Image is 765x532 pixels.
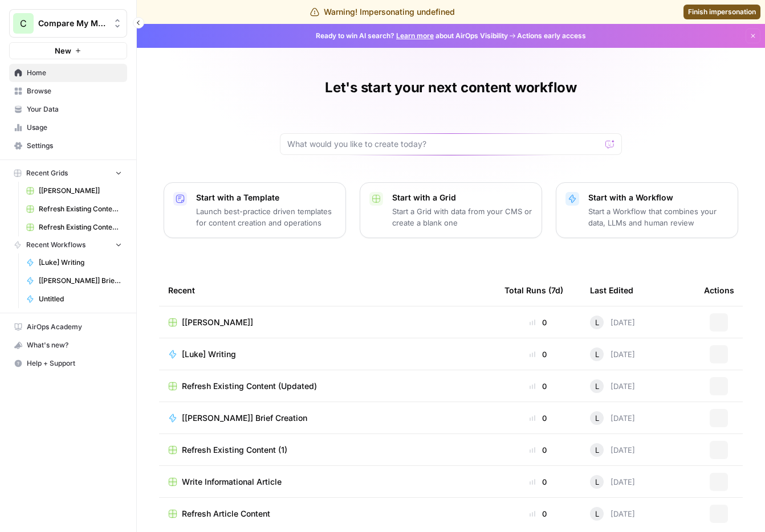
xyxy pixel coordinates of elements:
span: [[PERSON_NAME]] Brief Creation [182,412,307,424]
a: Write Informational Article [168,476,486,488]
button: New [9,42,127,59]
a: Refresh Existing Content (1) [168,444,486,456]
p: Launch best-practice driven templates for content creation and operations [196,206,336,228]
a: Refresh Existing Content (Updated) [168,380,486,392]
div: 0 [504,444,572,456]
a: Home [9,64,127,82]
span: New [55,45,71,56]
div: [DATE] [590,443,635,457]
div: 0 [504,380,572,392]
p: Start with a Grid [392,192,532,203]
button: Start with a TemplateLaunch best-practice driven templates for content creation and operations [164,182,346,238]
div: 0 [504,317,572,328]
div: Total Runs (7d) [504,275,563,306]
a: [[PERSON_NAME]] [168,317,486,328]
span: Browse [27,86,122,96]
div: [DATE] [590,475,635,489]
p: Start a Grid with data from your CMS or create a blank one [392,206,532,228]
span: Refresh Article Content [182,508,270,519]
div: 0 [504,349,572,360]
a: Usage [9,118,127,137]
a: Refresh Article Content [168,508,486,519]
span: Usage [27,122,122,133]
span: Home [27,68,122,78]
span: C [20,17,27,30]
span: Refresh Existing Content (1) [39,222,122,232]
span: Ready to win AI search? about AirOps Visibility [316,31,508,41]
a: Refresh Existing Content (Updated) [21,200,127,218]
span: AirOps Academy [27,322,122,332]
p: Start with a Template [196,192,336,203]
button: Help + Support [9,354,127,373]
input: What would you like to create today? [287,138,601,150]
span: L [595,508,599,519]
button: What's new? [9,336,127,354]
p: Start a Workflow that combines your data, LLMs and human review [588,206,729,228]
span: L [595,412,599,424]
a: AirOps Academy [9,318,127,336]
button: Start with a GridStart a Grid with data from your CMS or create a blank one [360,182,542,238]
div: Last Edited [590,275,633,306]
div: [DATE] [590,379,635,393]
button: Recent Grids [9,165,127,182]
div: [DATE] [590,411,635,425]
p: Start with a Workflow [588,192,729,203]
span: L [595,317,599,328]
span: Recent Grids [26,168,68,178]
span: Actions early access [517,31,586,41]
h1: Let's start your next content workflow [325,79,577,97]
div: 0 [504,476,572,488]
a: Finish impersonation [683,5,760,19]
button: Recent Workflows [9,236,127,253]
a: Browse [9,82,127,100]
span: Write Informational Article [182,476,282,488]
span: L [595,476,599,488]
div: 0 [504,412,572,424]
a: [[PERSON_NAME]] [21,182,127,200]
span: Settings [27,141,122,151]
span: Refresh Existing Content (Updated) [182,380,317,392]
span: Recent Workflows [26,240,86,250]
a: [Luke] Writing [21,253,127,272]
div: [DATE] [590,507,635,521]
div: Actions [704,275,734,306]
span: Compare My Move [38,18,107,29]
span: [[PERSON_NAME]] Brief Creation [39,276,122,286]
span: Refresh Existing Content (1) [182,444,287,456]
span: L [595,444,599,456]
span: Finish impersonation [688,7,756,17]
span: Untitled [39,294,122,304]
span: [[PERSON_NAME]] [182,317,253,328]
div: Recent [168,275,486,306]
span: [Luke] Writing [182,349,236,360]
a: [[PERSON_NAME]] Brief Creation [168,412,486,424]
div: [DATE] [590,347,635,361]
a: [Luke] Writing [168,349,486,360]
a: Refresh Existing Content (1) [21,218,127,236]
a: [[PERSON_NAME]] Brief Creation [21,272,127,290]
button: Start with a WorkflowStart a Workflow that combines your data, LLMs and human review [556,182,738,238]
span: Help + Support [27,358,122,369]
a: Learn more [396,31,434,40]
span: L [595,380,599,392]
div: Warning! Impersonating undefined [310,6,455,18]
a: Untitled [21,290,127,308]
span: [[PERSON_NAME]] [39,186,122,196]
a: Your Data [9,100,127,118]
span: Refresh Existing Content (Updated) [39,204,122,214]
div: [DATE] [590,316,635,329]
span: Your Data [27,104,122,114]
div: 0 [504,508,572,519]
span: L [595,349,599,360]
span: [Luke] Writing [39,257,122,268]
button: Workspace: Compare My Move [9,9,127,38]
div: What's new? [10,337,127,354]
a: Settings [9,137,127,155]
